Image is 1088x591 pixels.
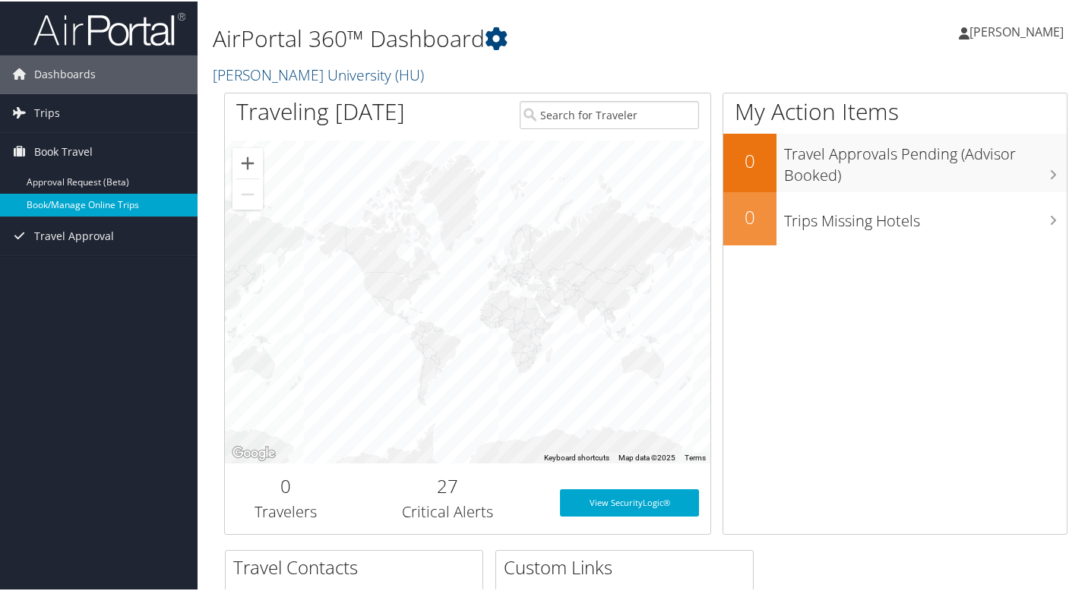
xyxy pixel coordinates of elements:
img: airportal-logo.png [33,10,185,46]
h1: AirPortal 360™ Dashboard [213,21,790,53]
h2: 0 [236,472,335,498]
a: [PERSON_NAME] University (HU) [213,63,428,84]
h3: Critical Alerts [358,500,537,521]
button: Zoom in [232,147,263,177]
span: Trips [34,93,60,131]
span: Travel Approval [34,216,114,254]
h2: 0 [723,203,776,229]
button: Zoom out [232,178,263,208]
h3: Travel Approvals Pending (Advisor Booked) [784,134,1067,185]
a: View SecurityLogic® [560,488,699,515]
h1: My Action Items [723,94,1067,126]
a: Open this area in Google Maps (opens a new window) [229,442,279,462]
button: Keyboard shortcuts [544,451,609,462]
span: Dashboards [34,54,96,92]
img: Google [229,442,279,462]
a: [PERSON_NAME] [959,8,1079,53]
h2: 0 [723,147,776,172]
h1: Traveling [DATE] [236,94,405,126]
h2: 27 [358,472,537,498]
a: 0Travel Approvals Pending (Advisor Booked) [723,132,1067,191]
span: [PERSON_NAME] [969,22,1064,39]
h3: Trips Missing Hotels [784,201,1067,230]
span: Book Travel [34,131,93,169]
h3: Travelers [236,500,335,521]
h2: Travel Contacts [233,553,482,579]
input: Search for Traveler [520,100,699,128]
h2: Custom Links [504,553,753,579]
span: Map data ©2025 [618,452,675,460]
a: Terms (opens in new tab) [685,452,706,460]
a: 0Trips Missing Hotels [723,191,1067,244]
